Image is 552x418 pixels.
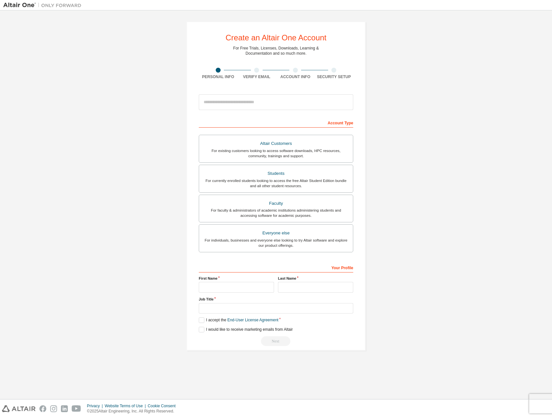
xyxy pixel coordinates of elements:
a: End-User License Agreement [227,318,279,322]
div: For Free Trials, Licenses, Downloads, Learning & Documentation and so much more. [233,46,319,56]
div: Personal Info [199,74,238,79]
label: Job Title [199,297,353,302]
div: Create an Altair One Account [225,34,327,42]
div: For currently enrolled students looking to access the free Altair Student Edition bundle and all ... [203,178,349,188]
div: Cookie Consent [148,403,179,409]
div: Account Type [199,117,353,128]
div: Your Profile [199,262,353,272]
div: Everyone else [203,229,349,238]
div: Read and acccept EULA to continue [199,336,353,346]
label: First Name [199,276,274,281]
div: Privacy [87,403,105,409]
div: Account Info [276,74,315,79]
img: youtube.svg [72,405,81,412]
img: altair_logo.svg [2,405,36,412]
img: Altair One [3,2,85,8]
div: For existing customers looking to access software downloads, HPC resources, community, trainings ... [203,148,349,159]
img: instagram.svg [50,405,57,412]
div: For faculty & administrators of academic institutions administering students and accessing softwa... [203,208,349,218]
p: © 2025 Altair Engineering, Inc. All Rights Reserved. [87,409,180,414]
div: Security Setup [315,74,354,79]
div: Faculty [203,199,349,208]
div: Verify Email [238,74,276,79]
label: I would like to receive marketing emails from Altair [199,327,293,332]
img: facebook.svg [39,405,46,412]
div: Altair Customers [203,139,349,148]
div: Website Terms of Use [105,403,148,409]
div: Students [203,169,349,178]
label: Last Name [278,276,353,281]
img: linkedin.svg [61,405,68,412]
div: For individuals, businesses and everyone else looking to try Altair software and explore our prod... [203,238,349,248]
label: I accept the [199,317,278,323]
